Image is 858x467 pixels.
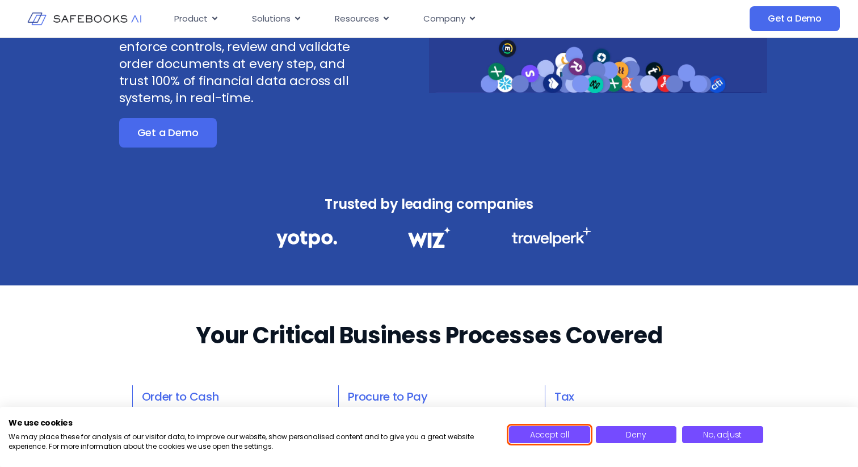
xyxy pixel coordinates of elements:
span: Product [174,12,208,26]
p: We may place these for analysis of our visitor data, to improve our website, show personalised co... [9,432,492,452]
button: Adjust cookie preferences [682,426,763,443]
button: Deny all cookies [596,426,677,443]
span: Resources [335,12,379,26]
nav: Menu [165,8,653,30]
button: Accept all cookies [509,426,590,443]
span: Get a Demo [768,13,822,24]
a: Get a Demo [119,118,217,148]
img: Financial Data Governance 2 [402,227,456,248]
a: Order to Cash [142,389,219,405]
a: Tax [554,389,574,405]
p: Safebooks is the platform for finance teams to automate reconciliations, enforce controls, review... [119,5,373,107]
span: Company [423,12,465,26]
span: Get a Demo [137,127,199,138]
img: Financial Data Governance 3 [511,227,591,247]
span: Accept all [530,429,569,440]
span: No, adjust [703,429,742,440]
h3: Trusted by leading companies [251,193,607,216]
span: Deny [626,429,646,440]
a: Procure to Pay [348,389,428,405]
a: Get a Demo [750,6,840,31]
h2: We use cookies [9,418,492,428]
span: Solutions [252,12,291,26]
img: Financial Data Governance 1 [276,227,337,251]
h2: Your Critical Business Processes Covered​​ [196,319,663,351]
div: Menu Toggle [165,8,653,30]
